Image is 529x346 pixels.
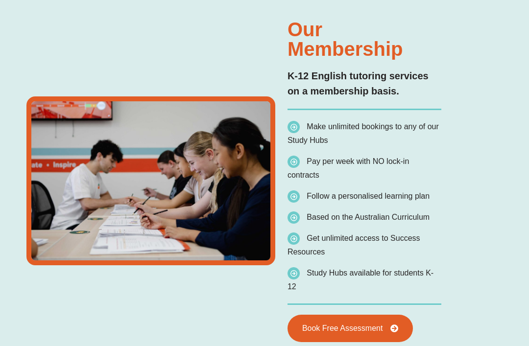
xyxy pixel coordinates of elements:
[58,1,73,15] span: of ⁨0⁩
[307,192,430,200] span: Follow a personalised learning plan
[288,121,300,133] img: icon-list.png
[288,267,300,279] img: icon-list.png
[288,69,441,99] p: K-12 English tutoring services on a membership basis.
[288,157,409,179] span: Pay per week with NO lock-in contracts
[288,20,441,59] h3: Our Membership
[288,211,300,224] img: icon-list.png
[288,232,300,245] img: icon-list.png
[288,190,300,203] img: icon-list.png
[288,269,433,291] span: Study Hubs available for students K-12
[302,324,383,332] span: Book Free Assessment
[288,315,413,342] a: Book Free Assessment
[307,213,430,221] span: Based on the Australian Curriculum
[288,122,439,144] span: Make unlimited bookings to any of our Study Hubs
[361,235,529,346] iframe: Chat Widget
[288,234,420,256] span: Get unlimited access to Success Resources
[288,156,300,168] img: icon-list.png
